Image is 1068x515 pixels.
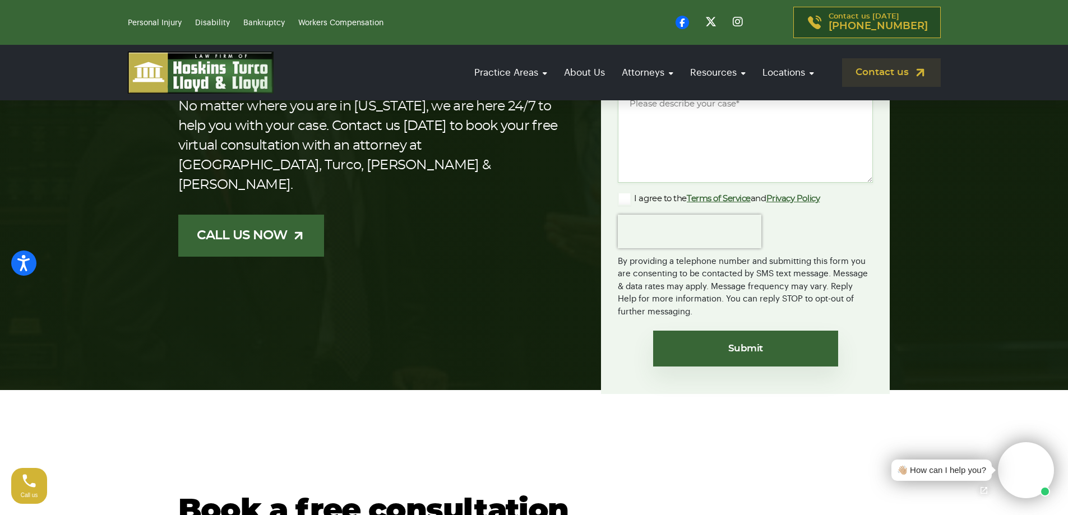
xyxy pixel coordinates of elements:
[685,57,751,89] a: Resources
[21,492,38,498] span: Call us
[128,19,182,27] a: Personal Injury
[292,229,306,243] img: arrow-up-right-light.svg
[766,194,820,203] a: Privacy Policy
[653,331,838,366] input: Submit
[243,19,285,27] a: Bankruptcy
[829,21,928,32] span: [PHONE_NUMBER]
[469,57,553,89] a: Practice Areas
[757,57,820,89] a: Locations
[618,215,761,248] iframe: reCAPTCHA
[897,464,986,477] div: 👋🏼 How can I help you?
[829,13,928,32] p: Contact us [DATE]
[298,19,383,27] a: Workers Compensation
[616,57,679,89] a: Attorneys
[128,52,274,94] img: logo
[972,479,996,502] a: Open chat
[178,215,324,257] a: CALL US NOW
[618,248,873,319] div: By providing a telephone number and submitting this form you are consenting to be contacted by SM...
[842,58,941,87] a: Contact us
[687,194,751,203] a: Terms of Service
[618,192,820,206] label: I agree to the and
[178,97,566,195] p: No matter where you are in [US_STATE], we are here 24/7 to help you with your case. Contact us [D...
[195,19,230,27] a: Disability
[793,7,941,38] a: Contact us [DATE][PHONE_NUMBER]
[558,57,611,89] a: About Us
